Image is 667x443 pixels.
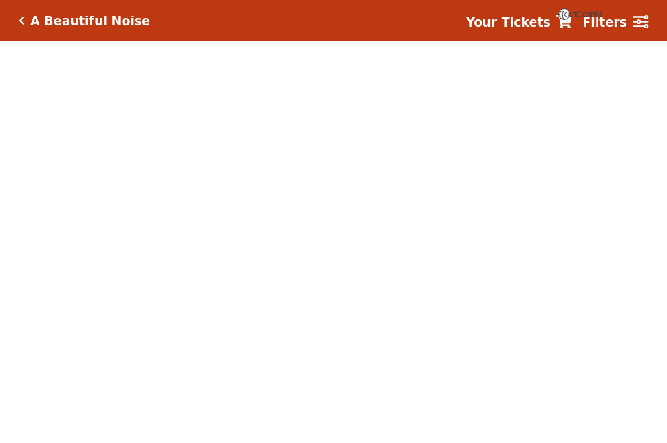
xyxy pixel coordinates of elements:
[582,15,627,29] strong: Filters
[19,16,25,25] a: Click here to go back to filters
[558,8,570,20] span: {{cartCount}}
[582,13,648,32] a: Filters
[466,15,551,29] strong: Your Tickets
[466,13,572,32] a: Your Tickets {{cartCount}}
[30,14,150,28] h5: A Beautiful Noise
